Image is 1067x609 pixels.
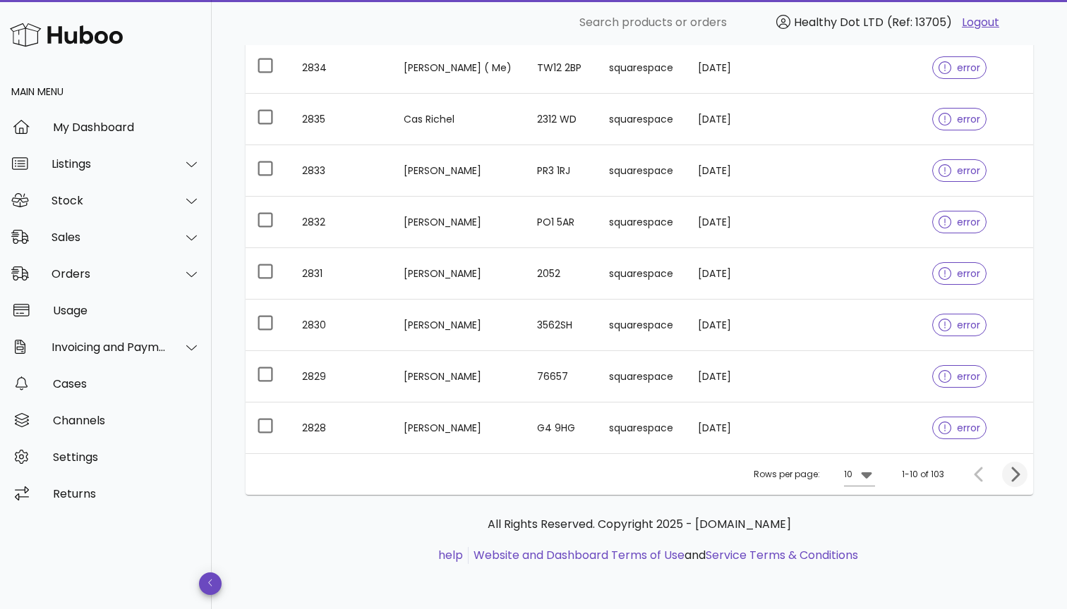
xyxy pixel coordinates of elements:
a: help [438,547,463,563]
span: error [939,423,980,433]
td: [DATE] [687,94,777,145]
td: [PERSON_NAME] [392,300,525,351]
td: PO1 5AR [526,197,598,248]
td: [DATE] [687,145,777,197]
span: error [939,269,980,278]
td: squarespace [598,197,686,248]
td: 2834 [291,42,392,94]
td: squarespace [598,351,686,402]
td: squarespace [598,300,686,351]
td: [DATE] [687,402,777,453]
li: and [469,547,858,564]
img: Huboo Logo [10,20,123,50]
div: 1-10 of 103 [902,468,944,481]
td: 2835 [291,94,392,145]
div: Orders [52,267,167,281]
td: [PERSON_NAME] [392,351,525,402]
span: error [939,320,980,330]
td: [PERSON_NAME] [392,248,525,300]
div: My Dashboard [53,121,200,134]
td: 2833 [291,145,392,197]
td: 2829 [291,351,392,402]
td: squarespace [598,42,686,94]
td: squarespace [598,94,686,145]
span: error [939,63,980,73]
div: 10 [844,468,852,481]
td: G4 9HG [526,402,598,453]
td: [PERSON_NAME] [392,197,525,248]
td: TW12 2BP [526,42,598,94]
p: All Rights Reserved. Copyright 2025 - [DOMAIN_NAME] [257,516,1022,533]
div: Invoicing and Payments [52,340,167,354]
td: [PERSON_NAME] ( Me) [392,42,525,94]
td: [DATE] [687,42,777,94]
span: error [939,166,980,176]
a: Website and Dashboard Terms of Use [474,547,685,563]
div: Sales [52,230,167,244]
span: error [939,371,980,381]
div: Stock [52,194,167,207]
div: Settings [53,450,200,464]
td: 3562SH [526,300,598,351]
td: 2831 [291,248,392,300]
div: Channels [53,414,200,427]
span: (Ref: 13705) [887,14,952,30]
td: 2830 [291,300,392,351]
td: [DATE] [687,248,777,300]
td: [DATE] [687,197,777,248]
div: Rows per page: [754,454,875,495]
span: Healthy Dot LTD [794,14,884,30]
div: 10Rows per page: [844,463,875,486]
td: squarespace [598,145,686,197]
span: error [939,217,980,227]
span: error [939,114,980,124]
td: squarespace [598,402,686,453]
div: Returns [53,487,200,500]
td: PR3 1RJ [526,145,598,197]
td: [DATE] [687,300,777,351]
td: [DATE] [687,351,777,402]
button: Next page [1002,462,1027,487]
div: Listings [52,157,167,171]
td: 76657 [526,351,598,402]
td: 2832 [291,197,392,248]
td: 2828 [291,402,392,453]
td: [PERSON_NAME] [392,402,525,453]
td: 2312 WD [526,94,598,145]
div: Usage [53,304,200,317]
div: Cases [53,377,200,390]
a: Service Terms & Conditions [706,547,858,563]
td: 2052 [526,248,598,300]
td: [PERSON_NAME] [392,145,525,197]
a: Logout [962,14,999,31]
td: squarespace [598,248,686,300]
td: Cas Richel [392,94,525,145]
